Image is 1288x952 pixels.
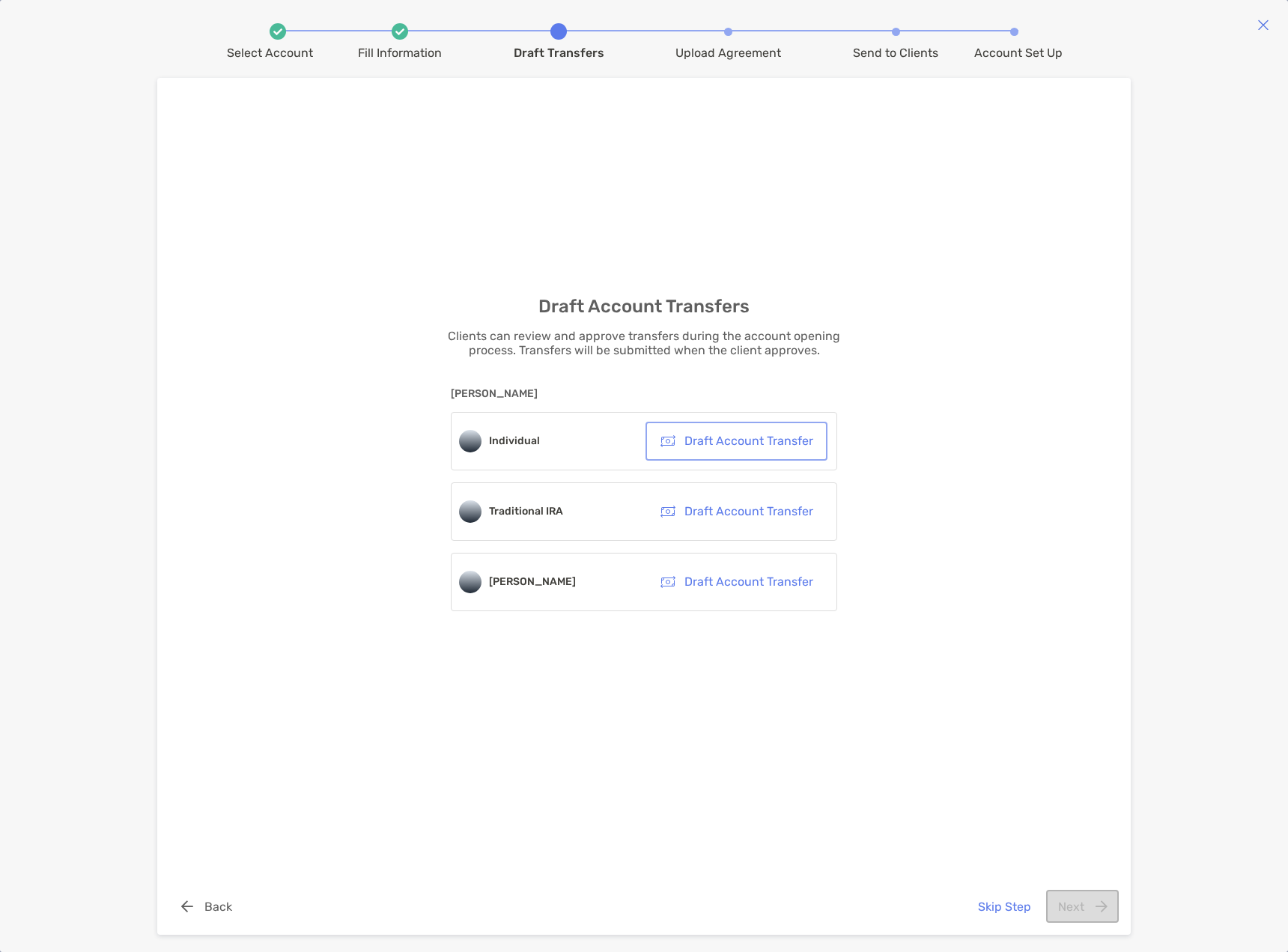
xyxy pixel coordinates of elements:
[459,571,482,593] img: companyLogo
[425,329,863,357] p: Clients can review and approve transfers during the account opening process. Transfers will be su...
[169,890,243,923] button: Back
[181,900,193,912] img: button icon
[648,425,824,458] button: Draft Account Transfer
[648,566,824,598] button: Draft Account Transfer
[459,430,482,452] img: companyLogo
[459,500,482,523] img: companyLogo
[1257,19,1269,31] img: close modal
[489,575,576,588] strong: [PERSON_NAME]
[489,434,540,447] strong: Individual
[675,46,781,60] div: Upload Agreement
[395,28,404,35] img: white check
[853,46,938,60] div: Send to Clients
[489,505,563,518] strong: Traditional IRA
[538,296,750,317] h3: Draft Account Transfers
[648,495,824,528] button: Draft Account Transfer
[273,28,282,35] img: white check
[514,46,604,60] div: Draft Transfers
[974,46,1063,60] div: Account Set Up
[227,46,313,60] div: Select Account
[358,46,442,60] div: Fill Information
[451,387,837,400] span: [PERSON_NAME]
[966,890,1042,923] button: Skip Step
